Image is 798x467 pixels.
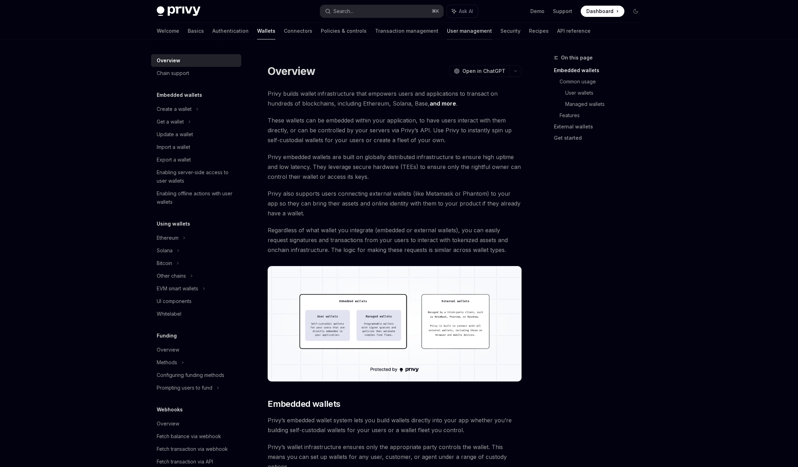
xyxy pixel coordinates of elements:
div: Solana [157,246,173,255]
div: Fetch transaction via API [157,457,213,466]
a: Overview [151,54,241,67]
a: Update a wallet [151,128,241,141]
a: Configuring funding methods [151,369,241,381]
a: Features [560,110,647,121]
a: External wallets [554,121,647,132]
a: Export a wallet [151,153,241,166]
span: Privy also supports users connecting external wallets (like Metamask or Phantom) to your app so t... [268,189,522,218]
div: Bitcoin [157,259,172,267]
img: dark logo [157,6,200,16]
a: API reference [557,23,591,39]
div: Whitelabel [157,310,181,318]
span: Privy’s embedded wallet system lets you build wallets directly into your app whether you’re build... [268,415,522,435]
a: Fetch balance via webhook [151,430,241,443]
div: Enabling server-side access to user wallets [157,168,237,185]
div: UI components [157,297,192,305]
div: Export a wallet [157,156,191,164]
div: Overview [157,419,179,428]
a: Enabling server-side access to user wallets [151,166,241,187]
div: Chain support [157,69,189,77]
div: Configuring funding methods [157,371,224,379]
a: Security [500,23,520,39]
span: ⌘ K [432,8,439,14]
a: Enabling offline actions with user wallets [151,187,241,208]
span: Ask AI [459,8,473,15]
div: Update a wallet [157,130,193,139]
h5: Using wallets [157,220,190,228]
a: and more [430,100,456,107]
a: Transaction management [375,23,438,39]
a: Common usage [560,76,647,87]
div: Create a wallet [157,105,192,113]
a: Authentication [212,23,249,39]
a: Connectors [284,23,312,39]
span: Open in ChatGPT [462,68,505,75]
button: Toggle dark mode [630,6,641,17]
h5: Funding [157,332,177,340]
a: Get started [554,132,647,144]
span: Dashboard [586,8,613,15]
span: On this page [561,53,593,62]
a: Whitelabel [151,308,241,320]
div: Other chains [157,272,186,280]
div: Overview [157,346,179,354]
a: UI components [151,295,241,308]
a: Support [553,8,572,15]
div: Enabling offline actions with user wallets [157,189,237,206]
div: Ethereum [157,234,179,242]
a: Recipes [529,23,549,39]
div: Fetch balance via webhook [157,432,221,441]
span: Privy builds wallet infrastructure that empowers users and applications to transact on hundreds o... [268,89,522,108]
a: Policies & controls [321,23,367,39]
a: User wallets [565,87,647,99]
span: Privy embedded wallets are built on globally distributed infrastructure to ensure high uptime and... [268,152,522,182]
div: Methods [157,358,177,367]
h1: Overview [268,65,315,77]
div: Search... [333,7,353,15]
button: Search...⌘K [320,5,443,18]
a: Overview [151,343,241,356]
div: Overview [157,56,180,65]
button: Open in ChatGPT [449,65,510,77]
a: Managed wallets [565,99,647,110]
h5: Embedded wallets [157,91,202,99]
a: Dashboard [581,6,624,17]
img: images/walletoverview.png [268,266,522,381]
a: User management [447,23,492,39]
span: These wallets can be embedded within your application, to have users interact with them directly,... [268,115,522,145]
h5: Webhooks [157,405,183,414]
a: Chain support [151,67,241,80]
div: Prompting users to fund [157,384,212,392]
div: Get a wallet [157,118,184,126]
span: Regardless of what wallet you integrate (embedded or external wallets), you can easily request si... [268,225,522,255]
a: Basics [188,23,204,39]
a: Fetch transaction via webhook [151,443,241,455]
span: Embedded wallets [268,398,340,410]
a: Welcome [157,23,179,39]
div: Fetch transaction via webhook [157,445,228,453]
a: Import a wallet [151,141,241,153]
a: Overview [151,417,241,430]
a: Embedded wallets [554,65,647,76]
a: Wallets [257,23,275,39]
button: Ask AI [447,5,478,18]
div: EVM smart wallets [157,284,198,293]
a: Demo [530,8,544,15]
div: Import a wallet [157,143,190,151]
